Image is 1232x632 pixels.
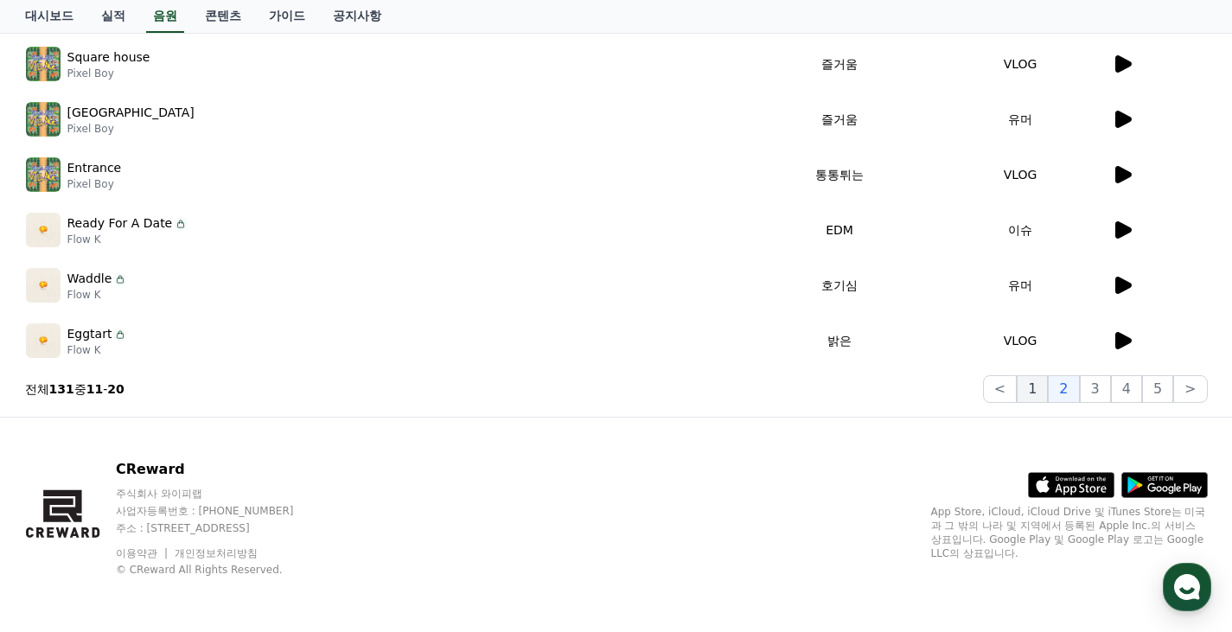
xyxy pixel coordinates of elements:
[54,514,65,528] span: 홈
[931,505,1208,560] p: App Store, iCloud, iCloud Drive 및 iTunes Store는 미국과 그 밖의 나라 및 지역에서 등록된 Apple Inc.의 서비스 상표입니다. Goo...
[116,504,327,518] p: 사업자등록번호 : [PHONE_NUMBER]
[116,521,327,535] p: 주소 : [STREET_ADDRESS]
[116,547,170,559] a: 이용약관
[26,47,61,81] img: music
[26,157,61,192] img: music
[1017,375,1048,403] button: 1
[67,104,195,122] p: [GEOGRAPHIC_DATA]
[67,214,173,233] p: Ready For A Date
[25,380,124,398] p: 전체 중 -
[930,147,1111,202] td: VLOG
[26,323,61,358] img: music
[1173,375,1207,403] button: >
[750,36,930,92] td: 즐거움
[67,325,112,343] p: Eggtart
[1142,375,1173,403] button: 5
[67,48,150,67] p: Square house
[930,258,1111,313] td: 유머
[116,459,327,480] p: CReward
[750,202,930,258] td: EDM
[114,488,223,532] a: 대화
[49,382,74,396] strong: 131
[750,258,930,313] td: 호기심
[930,202,1111,258] td: 이슈
[67,177,122,191] p: Pixel Boy
[750,92,930,147] td: 즐거움
[1048,375,1079,403] button: 2
[67,343,128,357] p: Flow K
[175,547,258,559] a: 개인정보처리방침
[107,382,124,396] strong: 20
[67,159,122,177] p: Entrance
[67,270,112,288] p: Waddle
[5,488,114,532] a: 홈
[26,213,61,247] img: music
[67,288,128,302] p: Flow K
[930,36,1111,92] td: VLOG
[1111,375,1142,403] button: 4
[930,92,1111,147] td: 유머
[983,375,1017,403] button: <
[750,147,930,202] td: 통통튀는
[158,515,179,529] span: 대화
[86,382,103,396] strong: 11
[223,488,332,532] a: 설정
[1080,375,1111,403] button: 3
[26,102,61,137] img: music
[116,563,327,577] p: © CReward All Rights Reserved.
[67,67,150,80] p: Pixel Boy
[26,268,61,303] img: music
[750,313,930,368] td: 밝은
[67,233,188,246] p: Flow K
[267,514,288,528] span: 설정
[67,122,195,136] p: Pixel Boy
[930,313,1111,368] td: VLOG
[116,487,327,501] p: 주식회사 와이피랩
